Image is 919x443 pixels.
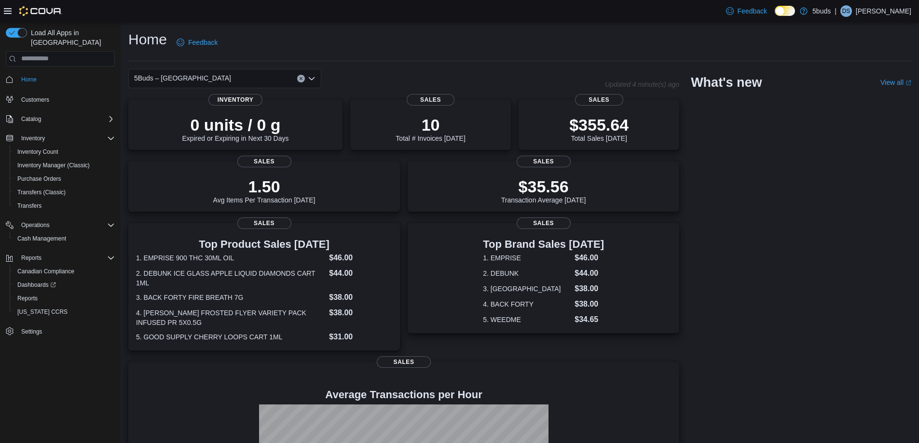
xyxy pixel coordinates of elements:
[812,5,831,17] p: 5buds
[483,315,571,324] dt: 5. WEEDME
[136,268,325,288] dt: 2. DEBUNK ICE GLASS APPLE LIQUID DIAMONDS CART 1ML
[237,217,291,229] span: Sales
[10,199,119,213] button: Transfers
[396,115,465,134] p: 10
[21,96,49,104] span: Customers
[575,298,604,310] dd: $38.00
[14,306,71,318] a: [US_STATE] CCRS
[575,268,604,279] dd: $44.00
[21,76,37,83] span: Home
[329,307,392,319] dd: $38.00
[14,173,115,185] span: Purchase Orders
[237,156,291,167] span: Sales
[2,324,119,338] button: Settings
[10,159,119,172] button: Inventory Manager (Classic)
[856,5,911,17] p: [PERSON_NAME]
[17,113,115,125] span: Catalog
[136,239,392,250] h3: Top Product Sales [DATE]
[14,293,115,304] span: Reports
[10,265,119,278] button: Canadian Compliance
[17,161,90,169] span: Inventory Manager (Classic)
[136,332,325,342] dt: 5. GOOD SUPPLY CHERRY LOOPS CART 1ML
[188,38,218,47] span: Feedback
[308,75,315,82] button: Open list of options
[14,266,115,277] span: Canadian Compliance
[2,251,119,265] button: Reports
[10,278,119,292] a: Dashboards
[17,113,45,125] button: Catalog
[835,5,837,17] p: |
[6,68,115,363] nav: Complex example
[2,132,119,145] button: Inventory
[14,146,115,158] span: Inventory Count
[10,232,119,245] button: Cash Management
[14,187,115,198] span: Transfers (Classic)
[17,188,66,196] span: Transfers (Classic)
[17,295,38,302] span: Reports
[10,172,119,186] button: Purchase Orders
[17,325,115,337] span: Settings
[213,177,315,204] div: Avg Items Per Transaction [DATE]
[738,6,767,16] span: Feedback
[213,177,315,196] p: 1.50
[842,5,850,17] span: DS
[182,115,289,134] p: 0 units / 0 g
[329,292,392,303] dd: $38.00
[569,115,629,134] p: $355.64
[905,80,911,86] svg: External link
[14,293,41,304] a: Reports
[14,173,65,185] a: Purchase Orders
[483,299,571,309] dt: 4. BACK FORTY
[14,279,115,291] span: Dashboards
[483,268,571,278] dt: 2. DEBUNK
[483,284,571,294] dt: 3. [GEOGRAPHIC_DATA]
[173,33,221,52] a: Feedback
[880,79,911,86] a: View allExternal link
[208,94,262,106] span: Inventory
[21,221,50,229] span: Operations
[575,314,604,325] dd: $34.65
[17,133,49,144] button: Inventory
[575,283,604,295] dd: $38.00
[297,75,305,82] button: Clear input
[17,133,115,144] span: Inventory
[2,112,119,126] button: Catalog
[128,30,167,49] h1: Home
[19,6,62,16] img: Cova
[136,389,672,401] h4: Average Transactions per Hour
[10,145,119,159] button: Inventory Count
[517,156,571,167] span: Sales
[2,72,119,86] button: Home
[691,75,762,90] h2: What's new
[483,239,604,250] h3: Top Brand Sales [DATE]
[407,94,455,106] span: Sales
[14,266,78,277] a: Canadian Compliance
[21,115,41,123] span: Catalog
[17,148,58,156] span: Inventory Count
[501,177,586,196] p: $35.56
[17,268,74,275] span: Canadian Compliance
[2,92,119,106] button: Customers
[575,94,623,106] span: Sales
[134,72,231,84] span: 5Buds – [GEOGRAPHIC_DATA]
[182,115,289,142] div: Expired or Expiring in Next 30 Days
[136,308,325,327] dt: 4. [PERSON_NAME] FROSTED FLYER VARIETY PACK INFUSED PR 5X0.5G
[14,200,115,212] span: Transfers
[17,252,45,264] button: Reports
[17,219,54,231] button: Operations
[14,160,94,171] a: Inventory Manager (Classic)
[14,233,115,244] span: Cash Management
[10,186,119,199] button: Transfers (Classic)
[2,218,119,232] button: Operations
[329,331,392,343] dd: $31.00
[17,202,41,210] span: Transfers
[17,252,115,264] span: Reports
[17,235,66,242] span: Cash Management
[10,305,119,319] button: [US_STATE] CCRS
[136,293,325,302] dt: 3. BACK FORTY FIRE BREATH 7G
[14,306,115,318] span: Washington CCRS
[722,1,771,21] a: Feedback
[840,5,852,17] div: Devon Smith
[17,326,46,337] a: Settings
[17,93,115,105] span: Customers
